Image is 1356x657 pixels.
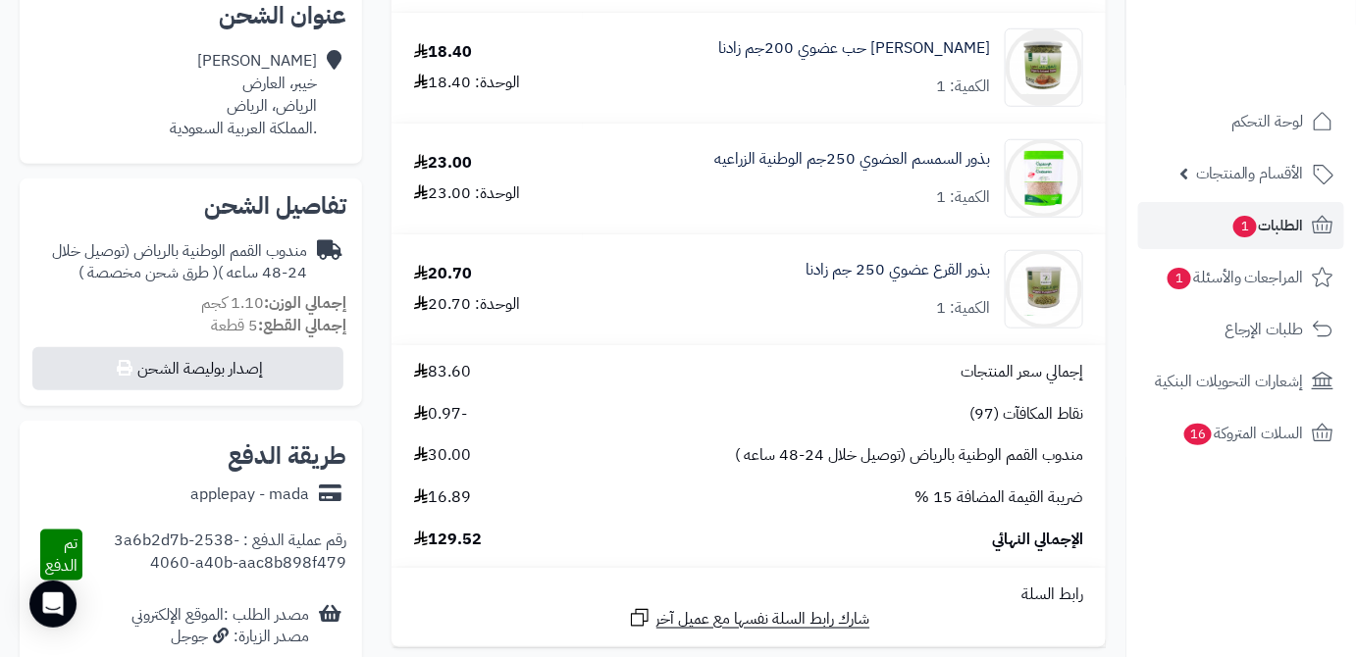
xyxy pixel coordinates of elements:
span: المراجعات والأسئلة [1166,264,1304,291]
div: 18.40 [414,41,472,64]
div: مندوب القمم الوطنية بالرياض (توصيل خلال 24-48 ساعه ) [35,240,307,285]
a: طلبات الإرجاع [1138,306,1344,353]
div: applepay - mada [190,483,309,506]
span: إجمالي سعر المنتجات [961,361,1083,383]
div: الكمية: 1 [936,186,990,209]
a: بذور السمسم العضوي 250جم الوطنية الزراعيه [714,148,990,171]
img: 1750154483-6281062554456%20-90x90.jpg [1006,139,1082,218]
a: المراجعات والأسئلة1 [1138,254,1344,301]
div: Open Intercom Messenger [29,581,77,628]
div: الوحدة: 20.70 [414,293,520,316]
div: الكمية: 1 [936,76,990,98]
div: [PERSON_NAME] خيبر، العارض الرياض، الرياض .المملكة العربية السعودية [170,50,317,139]
small: 1.10 كجم [201,291,346,315]
span: إشعارات التحويلات البنكية [1155,368,1304,395]
strong: إجمالي الوزن: [264,291,346,315]
a: إشعارات التحويلات البنكية [1138,358,1344,405]
a: السلات المتروكة16 [1138,410,1344,457]
a: [PERSON_NAME] حب عضوي 200جم زادنا [718,37,990,60]
span: 83.60 [414,361,471,383]
span: ( طرق شحن مخصصة ) [78,261,218,284]
span: 30.00 [414,444,471,467]
div: الوحدة: 23.00 [414,182,520,205]
a: الطلبات1 [1138,202,1344,249]
a: بذور القرع عضوي 250 جم زادنا [806,259,990,281]
div: مصدر الطلب :الموقع الإلكتروني [131,604,309,649]
strong: إجمالي القطع: [258,314,346,337]
a: شارك رابط السلة نفسها مع عميل آخر [628,606,870,631]
span: السلات المتروكة [1182,420,1304,447]
span: شارك رابط السلة نفسها مع عميل آخر [656,608,870,631]
img: 1722872867-%D9%8A%D8%A7%D9%86%D8%B3%D9%88%D9%86%201-90x90.png [1006,28,1082,107]
span: -0.97 [414,403,467,426]
h2: تفاصيل الشحن [35,194,346,218]
span: طلبات الإرجاع [1225,316,1304,343]
h2: عنوان الشحن [35,4,346,27]
span: 16 [1184,424,1212,445]
span: 16.89 [414,486,471,509]
div: الوحدة: 18.40 [414,72,520,94]
div: مصدر الزيارة: جوجل [131,626,309,648]
span: ضريبة القيمة المضافة 15 % [914,486,1083,509]
span: الأقسام والمنتجات [1196,160,1304,187]
a: لوحة التحكم [1138,98,1344,145]
h2: طريقة الدفع [228,444,346,468]
span: تم الدفع [45,531,78,578]
div: رقم عملية الدفع : 3a6b2d7b-2538-4060-a40b-aac8b898f479 [82,530,346,581]
img: logo-2.png [1223,50,1337,91]
div: 20.70 [414,263,472,285]
span: 1 [1233,216,1257,237]
small: 5 قطعة [211,314,346,337]
img: 1757009839-%D8%A8%D8%B0%D9%88%D8%B1%20%20%D8%A7%D9%84%D9%82%D8%B1%D8%B9%20%D8%A7%D9%84%D8%B9%D8%B... [1006,250,1082,328]
div: الكمية: 1 [936,297,990,320]
span: 1 [1168,268,1191,289]
span: الطلبات [1231,212,1304,239]
button: إصدار بوليصة الشحن [32,347,343,390]
div: رابط السلة [399,583,1098,606]
span: الإجمالي النهائي [992,529,1083,551]
span: مندوب القمم الوطنية بالرياض (توصيل خلال 24-48 ساعه ) [735,444,1083,467]
div: 23.00 [414,152,472,175]
span: نقاط المكافآت (97) [969,403,1083,426]
span: لوحة التحكم [1231,108,1304,135]
span: 129.52 [414,529,482,551]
